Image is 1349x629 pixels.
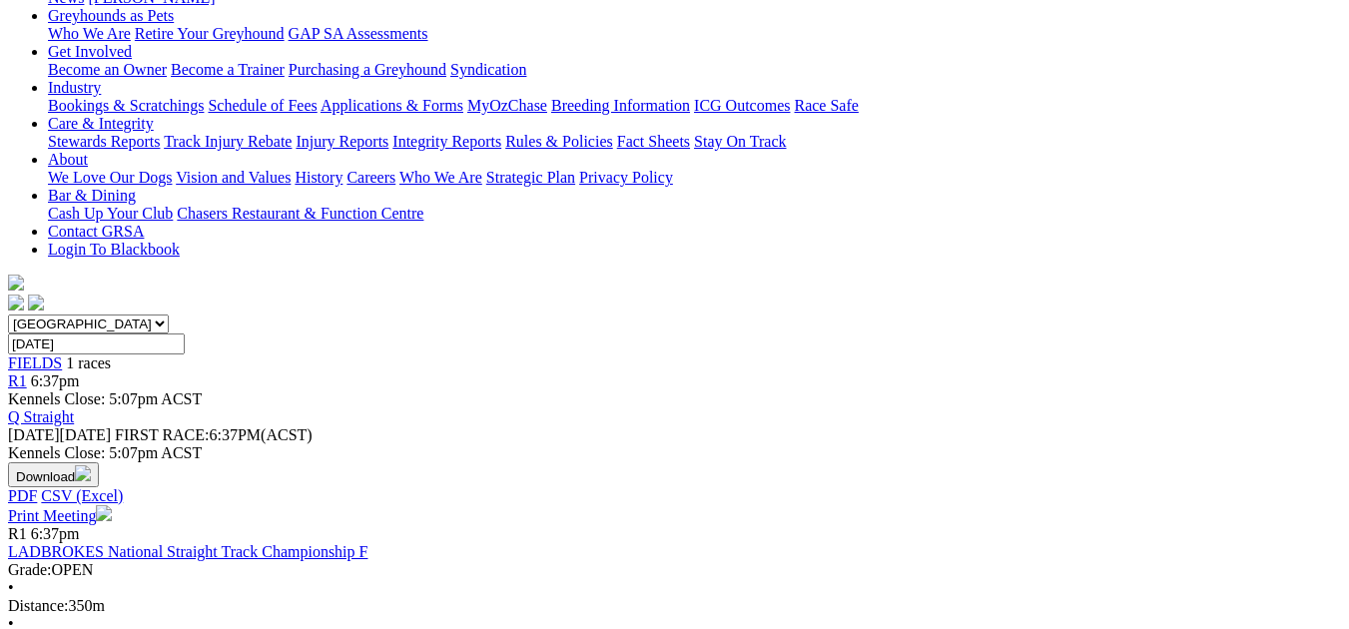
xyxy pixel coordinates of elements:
[8,333,185,354] input: Select date
[296,133,388,150] a: Injury Reports
[48,115,154,132] a: Care & Integrity
[48,43,132,60] a: Get Involved
[8,462,99,487] button: Download
[75,465,91,481] img: download.svg
[115,426,313,443] span: 6:37PM(ACST)
[48,25,1341,43] div: Greyhounds as Pets
[295,169,342,186] a: History
[8,426,111,443] span: [DATE]
[450,61,526,78] a: Syndication
[96,505,112,521] img: printer.svg
[399,169,482,186] a: Who We Are
[41,487,123,504] a: CSV (Excel)
[177,205,423,222] a: Chasers Restaurant & Function Centre
[8,525,27,542] span: R1
[8,372,27,389] a: R1
[8,487,1341,505] div: Download
[8,390,202,407] span: Kennels Close: 5:07pm ACST
[8,354,62,371] a: FIELDS
[208,97,317,114] a: Schedule of Fees
[8,426,60,443] span: [DATE]
[505,133,613,150] a: Rules & Policies
[176,169,291,186] a: Vision and Values
[579,169,673,186] a: Privacy Policy
[289,25,428,42] a: GAP SA Assessments
[48,97,1341,115] div: Industry
[8,275,24,291] img: logo-grsa-white.png
[486,169,575,186] a: Strategic Plan
[8,561,1341,579] div: OPEN
[48,61,1341,79] div: Get Involved
[48,151,88,168] a: About
[48,223,144,240] a: Contact GRSA
[48,79,101,96] a: Industry
[8,487,37,504] a: PDF
[115,426,209,443] span: FIRST RACE:
[31,372,80,389] span: 6:37pm
[8,597,68,614] span: Distance:
[392,133,501,150] a: Integrity Reports
[794,97,858,114] a: Race Safe
[66,354,111,371] span: 1 races
[31,525,80,542] span: 6:37pm
[48,25,131,42] a: Who We Are
[48,169,172,186] a: We Love Our Dogs
[8,561,52,578] span: Grade:
[48,169,1341,187] div: About
[8,507,112,524] a: Print Meeting
[48,205,1341,223] div: Bar & Dining
[8,444,1341,462] div: Kennels Close: 5:07pm ACST
[171,61,285,78] a: Become a Trainer
[135,25,285,42] a: Retire Your Greyhound
[48,61,167,78] a: Become an Owner
[617,133,690,150] a: Fact Sheets
[467,97,547,114] a: MyOzChase
[48,97,204,114] a: Bookings & Scratchings
[8,597,1341,615] div: 350m
[8,543,367,560] a: LADBROKES National Straight Track Championship F
[48,7,174,24] a: Greyhounds as Pets
[8,295,24,311] img: facebook.svg
[48,133,1341,151] div: Care & Integrity
[164,133,292,150] a: Track Injury Rebate
[289,61,446,78] a: Purchasing a Greyhound
[48,133,160,150] a: Stewards Reports
[694,133,786,150] a: Stay On Track
[8,579,14,596] span: •
[28,295,44,311] img: twitter.svg
[48,205,173,222] a: Cash Up Your Club
[48,241,180,258] a: Login To Blackbook
[48,187,136,204] a: Bar & Dining
[694,97,790,114] a: ICG Outcomes
[8,408,74,425] a: Q Straight
[346,169,395,186] a: Careers
[321,97,463,114] a: Applications & Forms
[551,97,690,114] a: Breeding Information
